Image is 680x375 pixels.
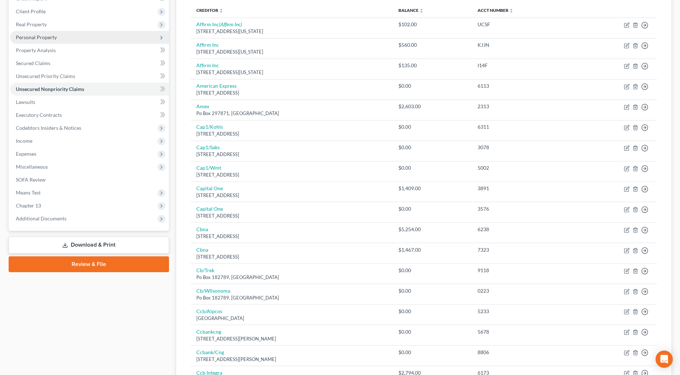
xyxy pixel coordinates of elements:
[478,8,514,13] a: Acct Number unfold_more
[478,308,568,315] div: 5233
[398,226,466,233] div: $5,254.00
[419,9,424,13] i: unfold_more
[196,49,387,55] div: [STREET_ADDRESS][US_STATE]
[196,288,230,294] a: Cb/Wllsonoma
[478,328,568,335] div: 5678
[10,96,169,109] a: Lawsuits
[196,335,387,342] div: [STREET_ADDRESS][PERSON_NAME]
[398,287,466,294] div: $0.00
[656,351,673,368] div: Open Intercom Messenger
[398,82,466,90] div: $0.00
[196,83,237,89] a: American Express
[478,349,568,356] div: 8806
[16,8,46,14] span: Client Profile
[196,144,220,150] a: Cap1/Saks
[16,60,50,66] span: Secured Claims
[10,44,169,57] a: Property Analysis
[398,267,466,274] div: $0.00
[10,109,169,122] a: Executory Contracts
[196,294,387,301] div: Po Box 182789, [GEOGRAPHIC_DATA]
[196,131,387,137] div: [STREET_ADDRESS]
[196,247,208,253] a: Cbna
[196,329,221,335] a: Ccbankcng
[398,308,466,315] div: $0.00
[196,212,387,219] div: [STREET_ADDRESS]
[478,164,568,172] div: 5002
[16,215,67,221] span: Additional Documents
[196,274,387,281] div: Po Box 182789, [GEOGRAPHIC_DATA]
[196,315,387,322] div: [GEOGRAPHIC_DATA]
[16,151,36,157] span: Expenses
[196,42,219,48] a: Affirm Inc
[196,28,387,35] div: [STREET_ADDRESS][US_STATE]
[219,21,242,27] i: (Affirm Inc)
[478,41,568,49] div: KJJN
[478,267,568,274] div: 9118
[16,125,81,131] span: Codebtors Insiders & Notices
[398,185,466,192] div: $1,409.00
[16,138,32,144] span: Income
[398,62,466,69] div: $135.00
[196,21,242,27] a: Affirm Inc(Affirm Inc)
[196,185,223,191] a: Capital One
[478,123,568,131] div: 6311
[10,57,169,70] a: Secured Claims
[16,47,56,53] span: Property Analysis
[196,90,387,96] div: [STREET_ADDRESS]
[16,99,35,105] span: Lawsuits
[196,253,387,260] div: [STREET_ADDRESS]
[398,205,466,212] div: $0.00
[478,62,568,69] div: I14F
[196,349,224,355] a: Ccbank/Cng
[196,308,222,314] a: Ccb/Alpcos
[10,83,169,96] a: Unsecured Nonpriority Claims
[398,144,466,151] div: $0.00
[196,151,387,158] div: [STREET_ADDRESS]
[10,70,169,83] a: Unsecured Priority Claims
[398,123,466,131] div: $0.00
[478,103,568,110] div: 2313
[16,73,75,79] span: Unsecured Priority Claims
[16,21,47,27] span: Real Property
[196,69,387,76] div: [STREET_ADDRESS][US_STATE]
[9,256,169,272] a: Review & File
[478,21,568,28] div: UCSF
[196,356,387,363] div: [STREET_ADDRESS][PERSON_NAME]
[10,173,169,186] a: SOFA Review
[509,9,514,13] i: unfold_more
[398,8,424,13] a: Balance unfold_more
[398,41,466,49] div: $560.00
[196,226,208,232] a: Cbna
[398,103,466,110] div: $2,603.00
[16,202,41,209] span: Chapter 13
[398,164,466,172] div: $0.00
[16,177,46,183] span: SOFA Review
[16,164,48,170] span: Miscellaneous
[398,349,466,356] div: $0.00
[196,192,387,199] div: [STREET_ADDRESS]
[478,226,568,233] div: 6238
[196,267,214,273] a: Cb/Trek
[16,34,57,40] span: Personal Property
[398,328,466,335] div: $0.00
[16,189,41,196] span: Means Test
[196,124,223,130] a: Cap1/Kohls
[478,287,568,294] div: 0223
[196,110,387,117] div: Po Box 297871, [GEOGRAPHIC_DATA]
[478,246,568,253] div: 7323
[478,82,568,90] div: 6113
[398,21,466,28] div: $102.00
[196,103,209,109] a: Amex
[196,165,221,171] a: Cap1/Wmt
[196,233,387,240] div: [STREET_ADDRESS]
[9,237,169,253] a: Download & Print
[16,112,62,118] span: Executory Contracts
[219,9,223,13] i: unfold_more
[196,206,223,212] a: Capital One
[196,172,387,178] div: [STREET_ADDRESS]
[196,62,219,68] a: Affirm Inc
[196,8,223,13] a: Creditor unfold_more
[478,185,568,192] div: 3891
[478,144,568,151] div: 3078
[16,86,84,92] span: Unsecured Nonpriority Claims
